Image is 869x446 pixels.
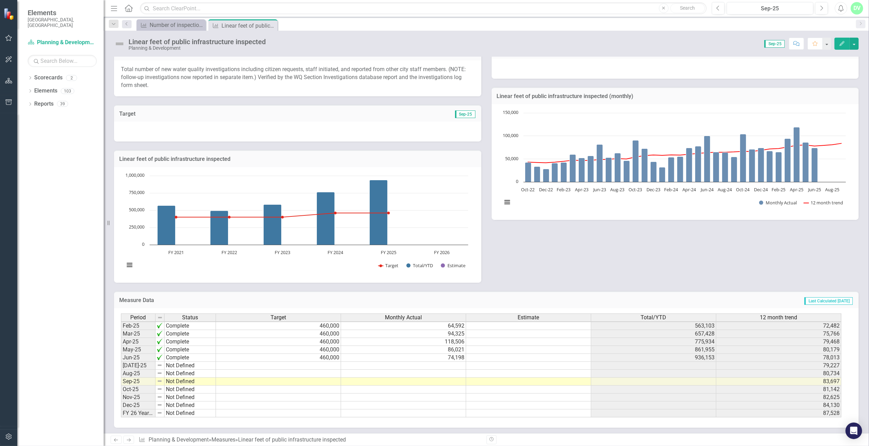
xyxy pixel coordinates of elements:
td: 775,934 [591,338,716,346]
a: Planning & Development [149,436,209,443]
div: 39 [57,101,68,107]
img: pn3juVPvDdvCqu7vbYrEMDg6CUzabDQhiKWch+xf20x4ApKJKMwAAAABJRU5ErkJggg== [157,323,162,328]
text: Dec-24 [754,186,768,193]
a: Elements [34,87,57,95]
td: Not Defined [164,401,216,409]
path: Feb-25, 64,592. Monthly Actual. [775,152,782,182]
span: Search [680,5,695,11]
td: Sep-25 [121,378,155,386]
span: Monthly Actual [385,314,422,321]
path: Jul-24, 64,661. Monthly Actual. [713,152,719,182]
img: 8DAGhfEEPCf229AAAAAElFTkSuQmCC [157,394,162,400]
div: Linear feet of public infrastructure inspected [238,436,346,443]
text: Apr-24 [682,186,696,193]
text: FY 2024 [328,249,343,255]
path: Sep-24, 54,064. Monthly Actual. [731,157,737,182]
text: 100,000 [503,132,518,138]
td: May-25 [121,346,155,354]
text: Apr-23 [575,186,588,193]
div: Sep-25 [729,4,811,13]
text: Feb-23 [557,186,570,193]
div: » » [139,436,481,444]
img: 8DAGhfEEPCf229AAAAAElFTkSuQmCC [157,362,162,368]
path: Apr-24, 74,078. Monthly Actual. [686,148,692,182]
td: Apr-25 [121,338,155,346]
td: Jun-25 [121,354,155,362]
text: Jun-25 [807,186,821,193]
path: Dec-23, 44,073. Monthly Actual. [650,162,657,182]
button: View chart menu, Chart [502,197,512,207]
path: Nov-24, 70,762. Monthly Actual. [749,149,755,182]
a: Reports [34,100,54,108]
path: Jan-23, 40,894. Monthly Actual. [551,163,558,182]
button: View chart menu, Chart [125,260,134,270]
text: Total/YTD [413,262,433,269]
h3: Linear feet of public infrastructure inspected (monthly) [497,93,854,99]
td: 80,179 [716,346,841,354]
td: 79,468 [716,338,841,346]
path: Oct-23, 90,703. Monthly Actual. [632,140,639,182]
svg: Interactive chart [499,109,849,213]
a: Planning & Development [28,39,97,47]
g: Total/YTD, series 2 of 3. Bar series with 6 bars. [158,176,442,245]
path: Aug-23, 62,976. Monthly Actual. [614,153,621,182]
path: Mar-23, 59,324. Monthly Actual. [569,154,576,182]
text: Feb-24 [664,186,678,193]
td: 72,482 [716,322,841,330]
path: Mar-25, 94,325. Monthly Actual. [784,138,791,182]
text: Oct-24 [736,186,750,193]
span: Estimate [518,314,539,321]
button: Show Estimate [441,262,465,269]
span: Total/YTD [641,314,667,321]
td: Complete [164,330,216,338]
span: Last Calculated [DATE] [804,297,853,305]
img: pn3juVPvDdvCqu7vbYrEMDg6CUzabDQhiKWch+xf20x4ApKJKMwAAAABJRU5ErkJggg== [157,339,162,344]
span: Target [271,314,286,321]
img: Not Defined [114,38,125,49]
path: Feb-24, 53,473. Monthly Actual. [668,157,674,182]
td: 75,766 [716,330,841,338]
td: 936,153 [591,354,716,362]
td: Complete [164,338,216,346]
path: FY 2025 , 936,153. Total/YTD. [370,180,388,245]
td: Not Defined [164,394,216,401]
text: FY 2023 [275,249,290,255]
td: Aug-25 [121,370,155,378]
img: ClearPoint Strategy [3,8,16,20]
path: FY 2024, 460,000. Target. [334,212,337,214]
input: Search Below... [28,55,97,67]
td: 74,198 [341,354,466,362]
path: May-24, 77,499. Monthly Actual. [695,146,701,182]
path: FY 2022, 490,136. Total/YTD. [210,211,228,245]
td: Not Defined [164,409,216,417]
text: 0 [142,241,144,247]
text: 250,000 [129,224,144,230]
div: DV [851,2,863,14]
text: FY 2026 [434,249,450,255]
text: FY 2022 [221,249,237,255]
path: Jun-23, 81,012. Monthly Actual. [596,144,603,182]
td: 460,000 [216,330,341,338]
path: May-25, 86,021. Monthly Actual. [802,142,809,182]
button: Show Target [378,262,398,269]
td: 460,000 [216,322,341,330]
path: Jan-25, 67,137. Monthly Actual. [766,151,773,182]
p: Total number of new water quality investigations including citizen requests, staff initiated, and... [121,66,474,89]
span: Sep-25 [455,110,475,118]
path: Jul-23, 53,113. Monthly Actual. [605,157,612,182]
text: 500,000 [129,206,144,213]
path: Apr-25, 118,506. Monthly Actual. [793,127,800,182]
td: 78,013 [716,354,841,362]
img: 8DAGhfEEPCf229AAAAAElFTkSuQmCC [157,410,162,416]
td: Not Defined [164,386,216,394]
path: Jan-24, 32,145. Monthly Actual. [659,167,665,182]
img: 8DAGhfEEPCf229AAAAAElFTkSuQmCC [157,386,162,392]
path: May-23, 56,967. Monthly Actual. [587,156,594,182]
td: 82,625 [716,394,841,401]
td: Nov-25 [121,394,155,401]
a: Number of inspection requests for Right of Way and Driveway Inspections completed in 48 hrs for C... [138,21,204,29]
h3: Target [119,111,274,117]
td: 83,697 [716,378,841,386]
path: FY 2021, 400,000. Target. [175,216,178,219]
td: Complete [164,346,216,354]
